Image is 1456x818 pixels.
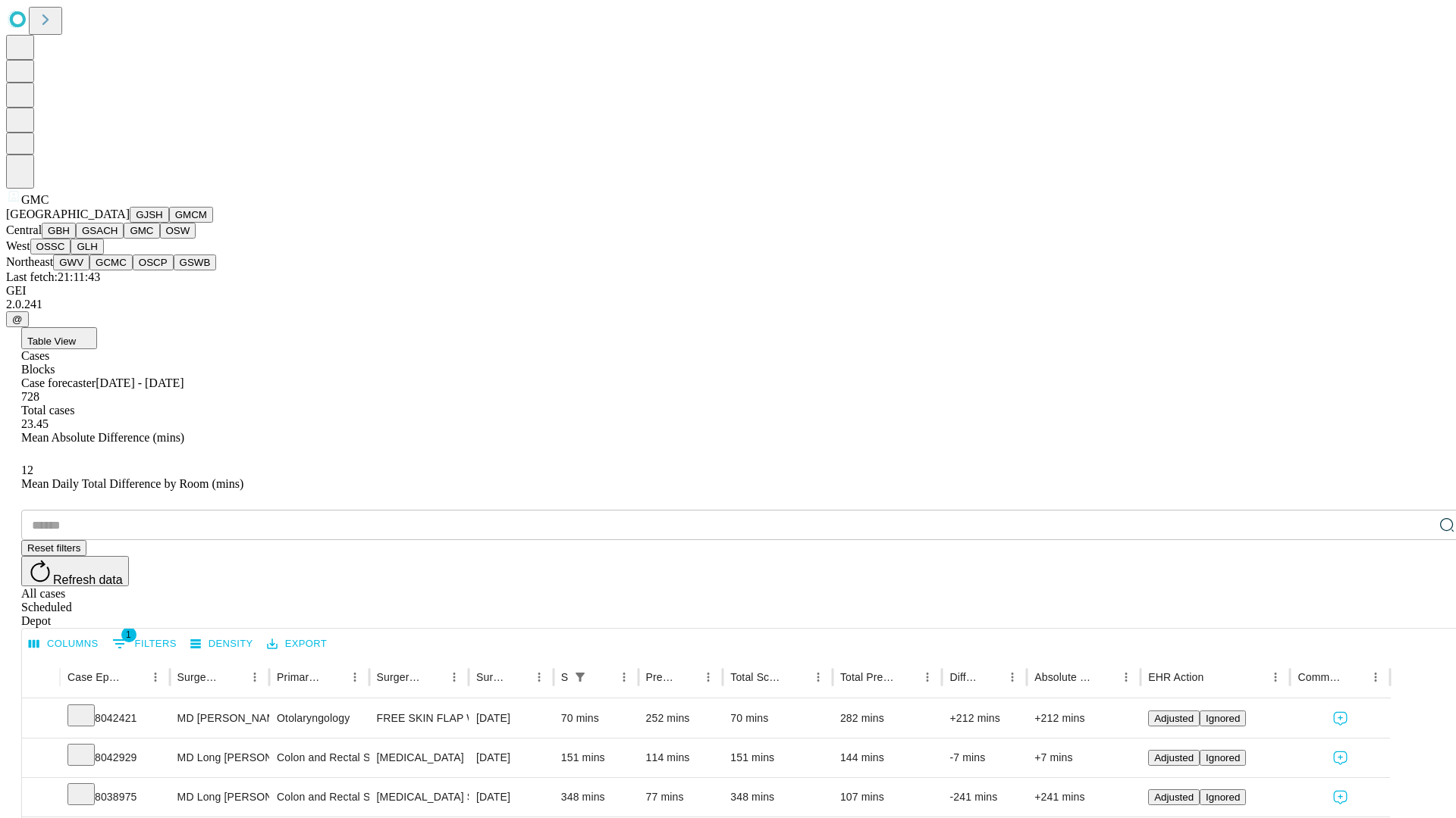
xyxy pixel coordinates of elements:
button: Adjusted [1148,789,1200,805]
div: 2.0.241 [6,298,1450,311]
button: Show filters [570,667,591,688]
button: GJSH [130,207,169,223]
div: Colon and Rectal Surgery [277,738,361,777]
span: Central [6,223,42,236]
button: OSSC [30,239,71,254]
div: 1 active filter [570,667,591,688]
div: +212 mins [949,699,1019,738]
span: [DATE] - [DATE] [96,376,184,389]
button: Sort [507,667,529,688]
button: Sort [592,667,613,688]
span: Total cases [21,404,74,417]
div: 8042929 [67,738,162,777]
div: Otolaryngology [277,699,361,738]
div: Absolute Difference [1034,671,1093,683]
div: 70 mins [561,699,631,738]
button: OSCP [133,254,174,270]
span: Ignored [1206,752,1240,763]
button: Menu [1002,667,1023,688]
div: 282 mins [840,699,935,738]
div: Colon and Rectal Surgery [277,778,361,816]
button: Sort [422,667,444,688]
button: GMC [124,223,159,239]
button: Menu [145,667,166,688]
button: Sort [981,667,1002,688]
div: GEI [6,284,1450,298]
span: Refresh data [53,573,123,586]
button: GLH [71,239,103,254]
button: OSW [160,223,196,239]
span: Ignored [1206,713,1240,724]
button: Export [263,632,331,656]
button: Menu [1265,667,1286,688]
div: 151 mins [561,738,631,777]
button: Expand [30,706,52,732]
div: [DATE] [476,738,546,777]
div: 252 mins [646,699,716,738]
span: Reset filters [27,542,80,554]
span: @ [12,314,23,325]
div: EHR Action [1148,671,1203,683]
div: [DATE] [476,778,546,816]
button: GWV [53,254,89,270]
div: -241 mins [949,778,1019,816]
button: Menu [244,667,265,688]
div: Total Predicted Duration [840,671,895,683]
button: Sort [676,667,698,688]
button: GSWB [174,254,217,270]
div: [DATE] [476,699,546,738]
span: Adjusted [1154,713,1194,724]
div: 77 mins [646,778,716,816]
div: MD Long [PERSON_NAME] [177,738,262,777]
span: [GEOGRAPHIC_DATA] [6,208,130,220]
button: Refresh data [21,556,129,586]
button: Reset filters [21,540,86,556]
button: Sort [323,667,344,688]
div: -7 mins [949,738,1019,777]
button: GBH [42,223,76,239]
span: GMC [21,193,49,206]
div: +241 mins [1034,778,1133,816]
span: 728 [21,390,39,403]
span: 12 [21,464,33,476]
button: Expand [30,785,52,811]
button: GCMC [89,254,133,270]
button: Menu [808,667,829,688]
button: Sort [786,667,808,688]
span: Adjusted [1154,752,1194,763]
div: Predicted In Room Duration [646,671,676,683]
button: Adjusted [1148,750,1200,766]
button: Sort [223,667,244,688]
div: FREE SKIN FLAP WITH MICROVASCULAR ANASTOMOSIS [377,699,461,738]
div: +212 mins [1034,699,1133,738]
div: 70 mins [730,699,825,738]
button: Menu [1365,667,1386,688]
button: Table View [21,327,97,349]
button: Ignored [1200,789,1246,805]
span: Adjusted [1154,791,1194,803]
button: Ignored [1200,710,1246,726]
div: 8042421 [67,699,162,738]
button: Sort [1344,667,1365,688]
div: 348 mins [561,778,631,816]
div: Scheduled In Room Duration [561,671,568,683]
span: Last fetch: 21:11:43 [6,270,100,283]
button: Menu [529,667,550,688]
span: 1 [121,627,136,642]
button: Expand [30,745,52,772]
div: Primary Service [277,671,321,683]
div: Total Scheduled Duration [730,671,785,683]
button: Menu [344,667,366,688]
button: Menu [613,667,635,688]
div: Case Epic Id [67,671,122,683]
button: Menu [698,667,719,688]
button: Sort [1094,667,1116,688]
button: Select columns [25,632,102,656]
div: 348 mins [730,778,825,816]
span: Table View [27,336,76,347]
button: Ignored [1200,750,1246,766]
div: Surgery Date [476,671,506,683]
span: Northeast [6,255,53,268]
div: 114 mins [646,738,716,777]
div: 144 mins [840,738,935,777]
